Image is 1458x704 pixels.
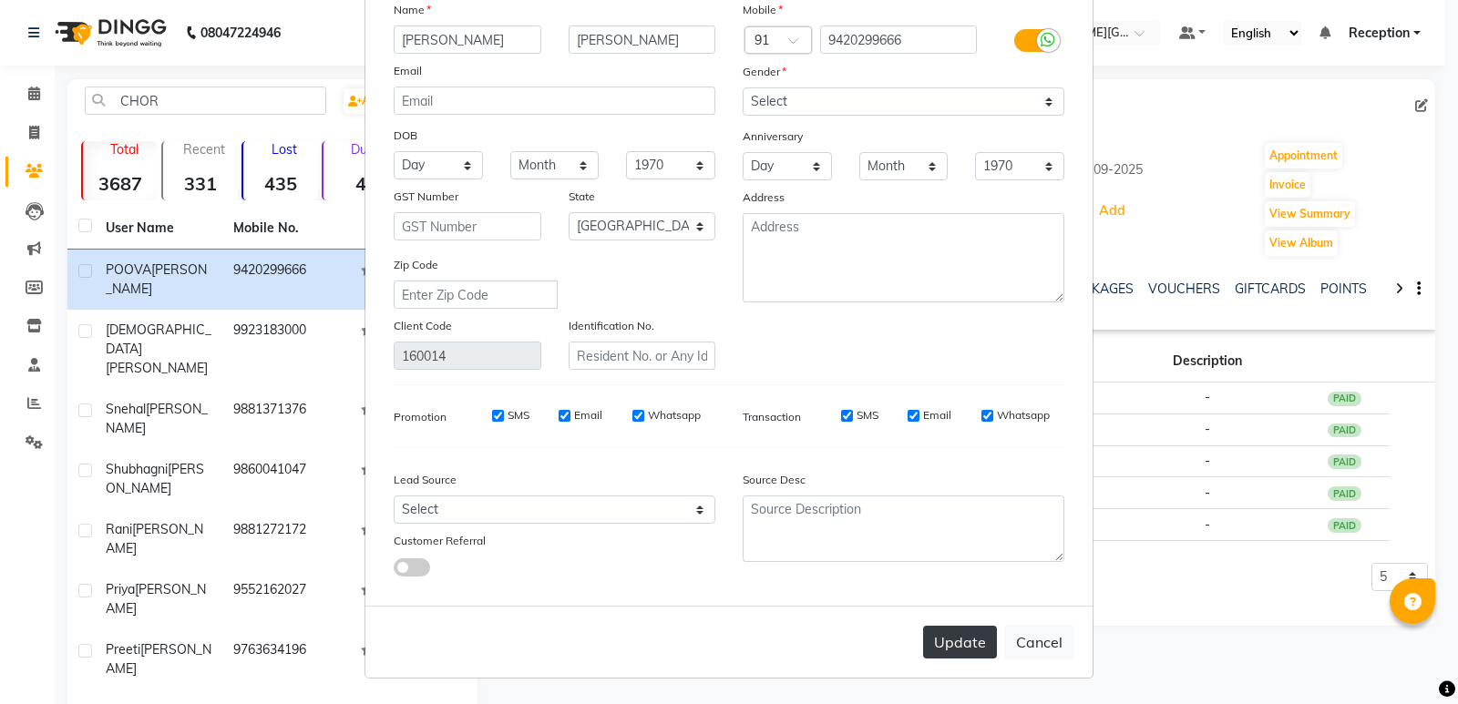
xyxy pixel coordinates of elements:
label: GST Number [394,189,458,205]
label: Source Desc [743,472,806,488]
label: Name [394,2,431,18]
label: Email [923,407,951,423]
label: SMS [857,407,878,423]
label: Email [394,63,422,79]
label: State [569,189,595,205]
input: Client Code [394,342,541,370]
label: DOB [394,128,417,144]
label: Client Code [394,318,452,334]
label: Whatsapp [997,407,1050,423]
input: Last Name [569,26,716,54]
label: Lead Source [394,472,457,488]
label: Anniversary [743,128,803,145]
input: Email [394,87,715,115]
label: Mobile [743,2,783,18]
label: Address [743,189,785,206]
label: SMS [508,407,529,423]
label: Email [574,407,602,423]
input: Mobile [820,26,978,54]
button: Update [923,626,997,658]
label: Gender [743,64,786,80]
input: GST Number [394,212,541,240]
label: Customer Referral [394,533,486,549]
button: Cancel [1004,625,1074,659]
label: Identification No. [569,318,654,334]
input: First Name [394,26,541,54]
label: Promotion [394,409,447,425]
label: Whatsapp [648,407,701,423]
label: Zip Code [394,257,438,273]
input: Enter Zip Code [394,281,558,309]
input: Resident No. or Any Id [569,342,716,370]
label: Transaction [743,409,801,425]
